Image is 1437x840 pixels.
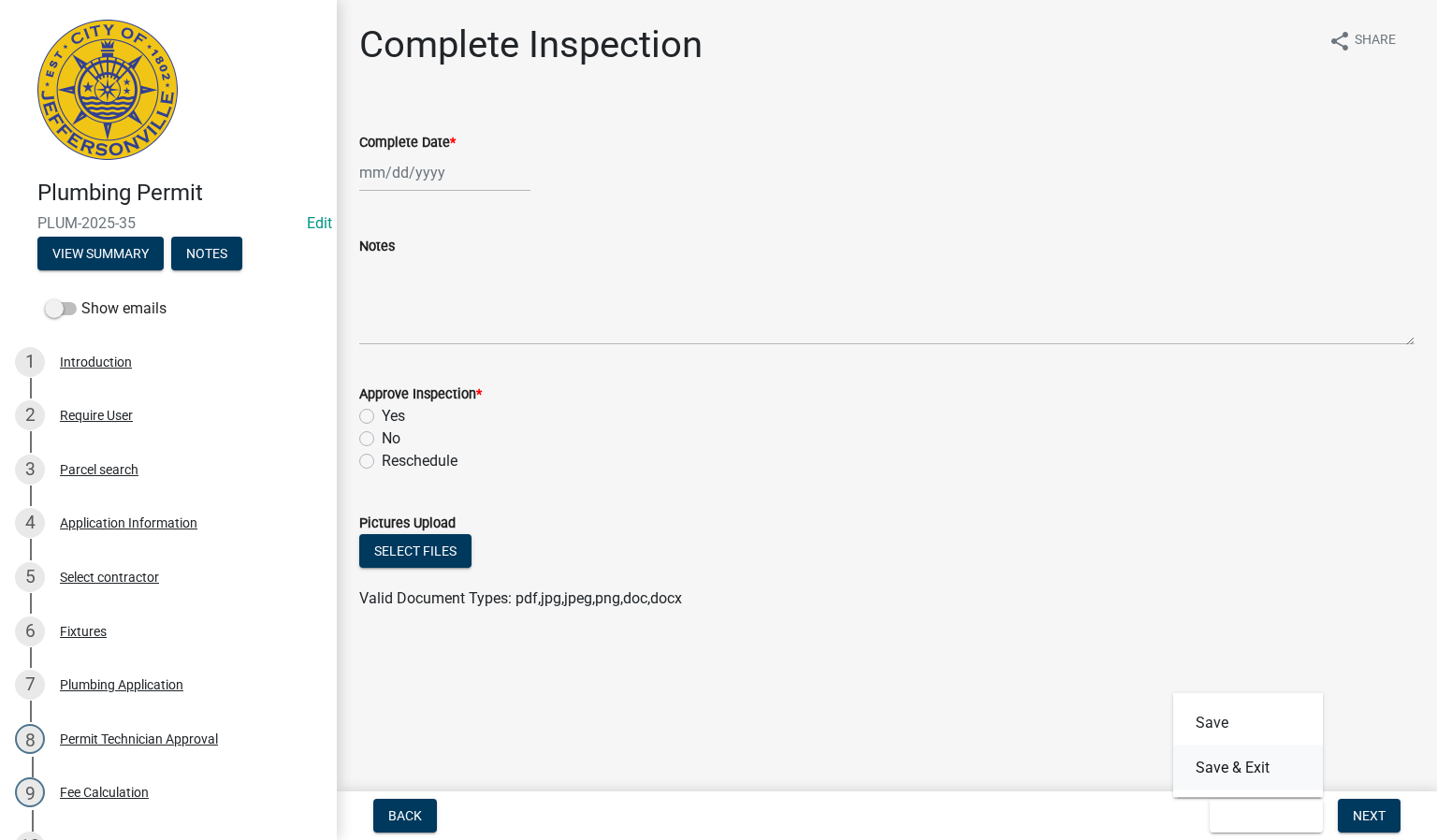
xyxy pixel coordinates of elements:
[359,153,530,192] input: mm/dd/yyyy
[373,799,437,833] button: Back
[1338,799,1401,833] button: Next
[37,20,178,160] img: City of Jeffersonville, Indiana
[382,427,400,450] label: No
[1225,808,1297,823] span: Save & Exit
[307,214,332,232] wm-modal-confirm: Edit Application Number
[307,214,332,232] a: Edit
[1173,746,1323,790] button: Save & Exit
[1355,30,1396,52] span: Share
[60,516,197,529] div: Application Information
[1314,22,1411,59] button: shareShare
[45,297,167,320] label: Show emails
[37,214,299,232] span: PLUM-2025-35
[1173,693,1323,798] div: Save & Exit
[60,463,138,476] div: Parcel search
[171,247,242,262] wm-modal-confirm: Notes
[359,517,456,530] label: Pictures Upload
[15,400,45,430] div: 2
[37,247,164,262] wm-modal-confirm: Summary
[1328,30,1351,52] i: share
[60,409,133,422] div: Require User
[359,589,682,607] span: Valid Document Types: pdf,jpg,jpeg,png,doc,docx
[388,808,422,823] span: Back
[60,678,183,691] div: Plumbing Application
[171,237,242,270] button: Notes
[60,786,149,799] div: Fee Calculation
[37,237,164,270] button: View Summary
[359,534,472,568] button: Select files
[37,180,322,207] h4: Plumbing Permit
[359,137,456,150] label: Complete Date
[359,388,482,401] label: Approve Inspection
[15,777,45,807] div: 9
[15,724,45,754] div: 8
[359,22,703,67] h1: Complete Inspection
[1173,701,1323,746] button: Save
[60,625,107,638] div: Fixtures
[15,455,45,485] div: 3
[382,450,457,472] label: Reschedule
[60,732,218,746] div: Permit Technician Approval
[15,508,45,538] div: 4
[60,355,132,369] div: Introduction
[1210,799,1323,833] button: Save & Exit
[359,240,395,253] label: Notes
[15,670,45,700] div: 7
[15,347,45,377] div: 1
[15,562,45,592] div: 5
[15,616,45,646] div: 6
[382,405,405,427] label: Yes
[1353,808,1386,823] span: Next
[60,571,159,584] div: Select contractor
